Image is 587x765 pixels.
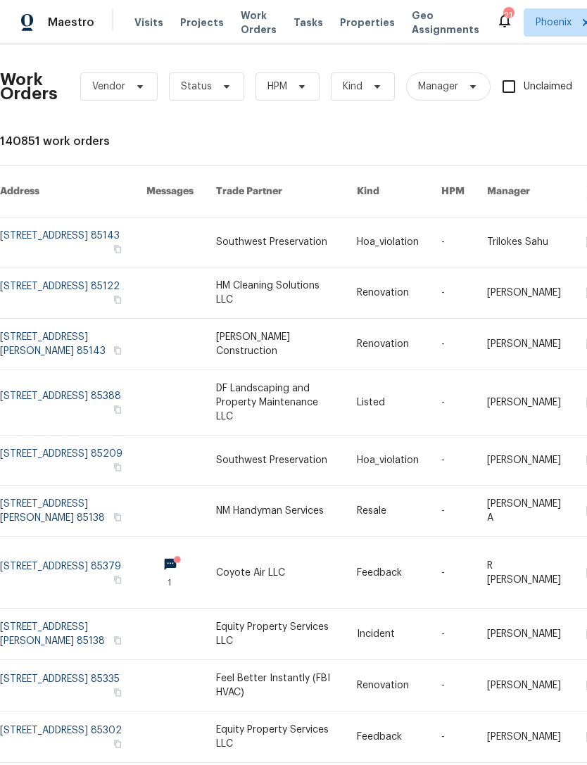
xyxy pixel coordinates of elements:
button: Copy Address [111,403,124,416]
td: [PERSON_NAME] A [476,486,575,537]
span: Manager [418,80,458,94]
td: [PERSON_NAME] [476,712,575,763]
button: Copy Address [111,293,124,306]
th: HPM [430,166,476,217]
span: HPM [267,80,287,94]
td: Feel Better Instantly (FBI HVAC) [205,660,346,712]
td: [PERSON_NAME] [476,319,575,370]
button: Copy Address [111,243,124,255]
td: Renovation [346,660,430,712]
span: Projects [180,15,224,30]
td: [PERSON_NAME] [476,267,575,319]
span: Status [181,80,212,94]
span: Phoenix [536,15,572,30]
th: Messages [135,166,205,217]
td: - [430,319,476,370]
span: Visits [134,15,163,30]
td: NM Handyman Services [205,486,346,537]
td: Southwest Preservation [205,436,346,486]
td: Feedback [346,537,430,609]
td: Listed [346,370,430,436]
div: 21 [503,8,513,23]
td: - [430,436,476,486]
span: Properties [340,15,395,30]
span: Vendor [92,80,125,94]
td: Renovation [346,267,430,319]
td: Renovation [346,319,430,370]
td: - [430,537,476,609]
th: Trade Partner [205,166,346,217]
button: Copy Address [111,738,124,750]
td: [PERSON_NAME] Construction [205,319,346,370]
span: Geo Assignments [412,8,479,37]
td: [PERSON_NAME] [476,660,575,712]
td: [PERSON_NAME] [476,609,575,660]
td: Hoa_violation [346,217,430,267]
td: - [430,267,476,319]
td: Equity Property Services LLC [205,609,346,660]
td: [PERSON_NAME] [476,436,575,486]
td: - [430,217,476,267]
span: Tasks [293,18,323,27]
th: Kind [346,166,430,217]
td: - [430,486,476,537]
td: Hoa_violation [346,436,430,486]
td: - [430,660,476,712]
span: Kind [343,80,362,94]
td: HM Cleaning Solutions LLC [205,267,346,319]
button: Copy Address [111,686,124,699]
button: Copy Address [111,634,124,647]
button: Copy Address [111,574,124,586]
td: Southwest Preservation [205,217,346,267]
td: Feedback [346,712,430,763]
td: [PERSON_NAME] [476,370,575,436]
td: DF Landscaping and Property Maintenance LLC [205,370,346,436]
td: Resale [346,486,430,537]
span: Work Orders [241,8,277,37]
td: - [430,609,476,660]
td: Coyote Air LLC [205,537,346,609]
td: Equity Property Services LLC [205,712,346,763]
button: Copy Address [111,344,124,357]
span: Maestro [48,15,94,30]
th: Manager [476,166,575,217]
td: R [PERSON_NAME] [476,537,575,609]
td: Incident [346,609,430,660]
button: Copy Address [111,461,124,474]
span: Unclaimed [524,80,572,94]
td: - [430,712,476,763]
td: Trilokes Sahu [476,217,575,267]
td: - [430,370,476,436]
button: Copy Address [111,511,124,524]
